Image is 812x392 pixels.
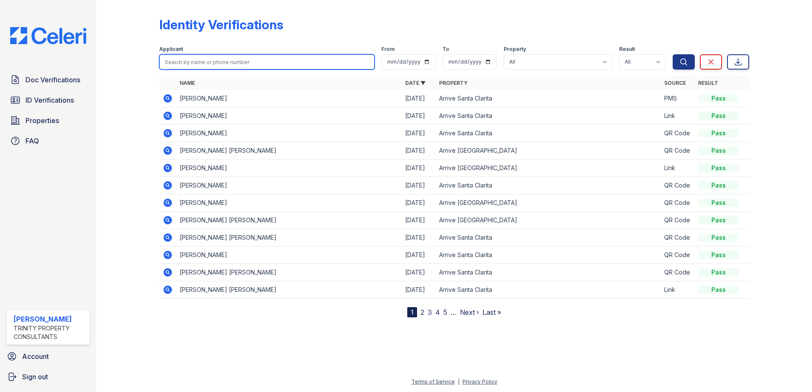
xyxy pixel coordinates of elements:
div: Pass [698,251,739,259]
div: Trinity Property Consultants [14,324,86,341]
td: [PERSON_NAME] [PERSON_NAME] [176,281,402,299]
td: [PERSON_NAME] [176,107,402,125]
td: [DATE] [402,90,436,107]
span: Doc Verifications [25,75,80,85]
td: Link [661,107,695,125]
div: Identity Verifications [159,17,283,32]
td: QR Code [661,194,695,212]
td: QR Code [661,212,695,229]
a: Name [180,80,195,86]
div: 1 [407,307,417,317]
td: Arrive [GEOGRAPHIC_DATA] [436,160,661,177]
div: Pass [698,94,739,103]
div: Pass [698,112,739,120]
a: Privacy Policy [462,378,497,385]
td: Arrive Santa Clarita [436,125,661,142]
td: [DATE] [402,229,436,246]
label: Applicant [159,46,183,53]
td: Link [661,281,695,299]
td: [DATE] [402,194,436,212]
a: Properties [7,112,90,129]
a: Account [3,348,93,365]
td: [DATE] [402,177,436,194]
span: … [451,307,457,317]
td: [PERSON_NAME] [PERSON_NAME] [176,212,402,229]
td: QR Code [661,142,695,160]
div: [PERSON_NAME] [14,314,86,324]
div: Pass [698,164,739,172]
td: PMS [661,90,695,107]
td: [DATE] [402,212,436,229]
a: Doc Verifications [7,71,90,88]
div: Pass [698,216,739,224]
td: Arrive [GEOGRAPHIC_DATA] [436,142,661,160]
a: ID Verifications [7,92,90,109]
span: ID Verifications [25,95,74,105]
td: QR Code [661,229,695,246]
td: [PERSON_NAME] [176,246,402,264]
a: Next › [460,308,479,316]
div: Pass [698,286,739,294]
a: Property [439,80,468,86]
div: Pass [698,181,739,190]
a: Terms of Service [412,378,455,385]
td: [DATE] [402,160,436,177]
a: 4 [435,308,440,316]
img: CE_Logo_Blue-a8612792a0a2168367f1c8372b55b34899dd931a85d93a1a3d3e32e68fde9ad4.png [3,27,93,44]
a: Result [698,80,718,86]
td: [DATE] [402,125,436,142]
a: Source [664,80,686,86]
td: [PERSON_NAME] [PERSON_NAME] [176,142,402,160]
td: QR Code [661,177,695,194]
td: [DATE] [402,264,436,281]
td: QR Code [661,264,695,281]
td: QR Code [661,125,695,142]
a: Last » [482,308,501,316]
td: Arrive [GEOGRAPHIC_DATA] [436,212,661,229]
a: 2 [420,308,424,316]
td: [DATE] [402,246,436,264]
span: FAQ [25,136,39,146]
span: Sign out [22,372,48,382]
td: QR Code [661,246,695,264]
div: Pass [698,199,739,207]
td: [DATE] [402,107,436,125]
td: Arrive [GEOGRAPHIC_DATA] [436,194,661,212]
div: Pass [698,146,739,155]
label: Property [504,46,526,53]
td: [PERSON_NAME] [176,160,402,177]
td: [DATE] [402,281,436,299]
div: Pass [698,129,739,137]
td: [PERSON_NAME] [PERSON_NAME] [176,229,402,246]
div: | [458,378,460,385]
label: From [381,46,395,53]
td: Arrive Santa Clarita [436,229,661,246]
div: Pass [698,268,739,277]
td: Arrive Santa Clarita [436,264,661,281]
span: Account [22,351,49,361]
td: Arrive Santa Clarita [436,90,661,107]
a: 5 [443,308,447,316]
td: [PERSON_NAME] [176,177,402,194]
label: Result [619,46,635,53]
td: [PERSON_NAME] [PERSON_NAME] [176,264,402,281]
td: Arrive Santa Clarita [436,246,661,264]
td: Arrive Santa Clarita [436,177,661,194]
td: Link [661,160,695,177]
label: To [443,46,449,53]
td: Arrive Santa Clarita [436,281,661,299]
td: [DATE] [402,142,436,160]
span: Properties [25,115,59,126]
a: Date ▼ [405,80,426,86]
div: Pass [698,233,739,242]
a: Sign out [3,368,93,385]
td: [PERSON_NAME] [176,194,402,212]
a: 3 [428,308,432,316]
input: Search by name or phone number [159,54,375,70]
td: [PERSON_NAME] [176,125,402,142]
td: Arrive Santa Clarita [436,107,661,125]
td: [PERSON_NAME] [176,90,402,107]
a: FAQ [7,132,90,149]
